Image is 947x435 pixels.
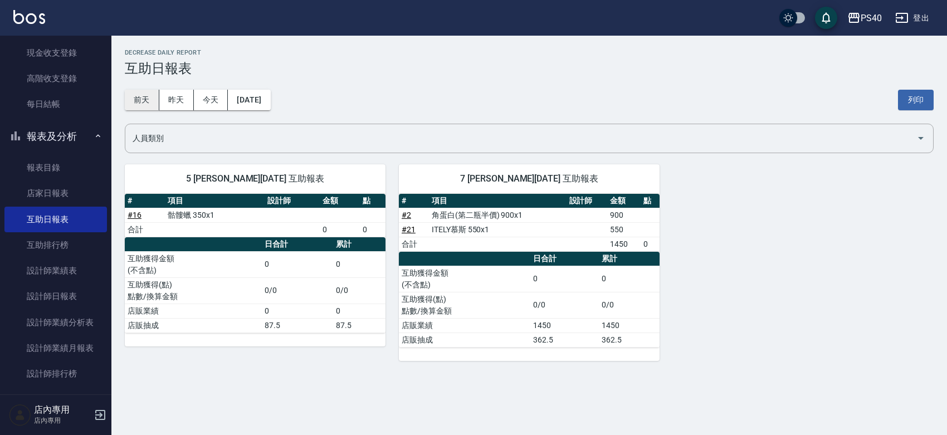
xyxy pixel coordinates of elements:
[399,237,429,251] td: 合計
[530,252,599,266] th: 日合計
[125,251,262,277] td: 互助獲得金額 (不含點)
[13,10,45,24] img: Logo
[125,222,165,237] td: 合計
[159,90,194,110] button: 昨天
[125,194,385,237] table: a dense table
[130,129,912,148] input: 人員名稱
[530,333,599,347] td: 362.5
[125,237,385,333] table: a dense table
[4,40,107,66] a: 現金收支登錄
[599,318,660,333] td: 1450
[567,194,608,208] th: 設計師
[125,61,934,76] h3: 互助日報表
[9,404,31,426] img: Person
[530,318,599,333] td: 1450
[262,251,333,277] td: 0
[399,266,530,292] td: 互助獲得金額 (不含點)
[128,211,141,219] a: #16
[125,277,262,304] td: 互助獲得(點) 點數/換算金額
[165,208,265,222] td: 骷髏蠟 350x1
[641,237,660,251] td: 0
[125,194,165,208] th: #
[399,252,660,348] table: a dense table
[125,304,262,318] td: 店販業績
[125,318,262,333] td: 店販抽成
[599,252,660,266] th: 累計
[599,292,660,318] td: 0/0
[4,361,107,387] a: 設計師排行榜
[228,90,270,110] button: [DATE]
[4,207,107,232] a: 互助日報表
[861,11,882,25] div: PS40
[165,194,265,208] th: 項目
[262,318,333,333] td: 87.5
[599,333,660,347] td: 362.5
[333,318,385,333] td: 87.5
[333,251,385,277] td: 0
[262,304,333,318] td: 0
[399,292,530,318] td: 互助獲得(點) 點數/換算金額
[138,173,372,184] span: 5 [PERSON_NAME][DATE] 互助報表
[607,222,641,237] td: 550
[333,304,385,318] td: 0
[815,7,837,29] button: save
[125,49,934,56] h2: Decrease Daily Report
[4,91,107,117] a: 每日結帳
[530,266,599,292] td: 0
[412,173,646,184] span: 7 [PERSON_NAME][DATE] 互助報表
[399,333,530,347] td: 店販抽成
[399,318,530,333] td: 店販業績
[4,284,107,309] a: 設計師日報表
[891,8,934,28] button: 登出
[262,237,333,252] th: 日合計
[429,208,567,222] td: 角蛋白(第二瓶半價) 900x1
[320,194,360,208] th: 金額
[360,194,385,208] th: 點
[360,222,385,237] td: 0
[843,7,886,30] button: PS40
[4,155,107,180] a: 報表目錄
[320,222,360,237] td: 0
[4,66,107,91] a: 高階收支登錄
[125,90,159,110] button: 前天
[912,129,930,147] button: Open
[34,416,91,426] p: 店內專用
[333,237,385,252] th: 累計
[34,404,91,416] h5: 店內專用
[262,277,333,304] td: 0/0
[607,237,641,251] td: 1450
[4,387,107,412] a: 服務扣項明細表
[4,310,107,335] a: 設計師業績分析表
[4,232,107,258] a: 互助排行榜
[429,194,567,208] th: 項目
[4,122,107,151] button: 報表及分析
[429,222,567,237] td: ITELY慕斯 550x1
[265,194,320,208] th: 設計師
[333,277,385,304] td: 0/0
[399,194,660,252] table: a dense table
[607,194,641,208] th: 金額
[194,90,228,110] button: 今天
[4,335,107,361] a: 設計師業績月報表
[898,90,934,110] button: 列印
[4,258,107,284] a: 設計師業績表
[641,194,660,208] th: 點
[599,266,660,292] td: 0
[607,208,641,222] td: 900
[399,194,429,208] th: #
[402,225,416,234] a: #21
[402,211,411,219] a: #2
[4,180,107,206] a: 店家日報表
[530,292,599,318] td: 0/0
